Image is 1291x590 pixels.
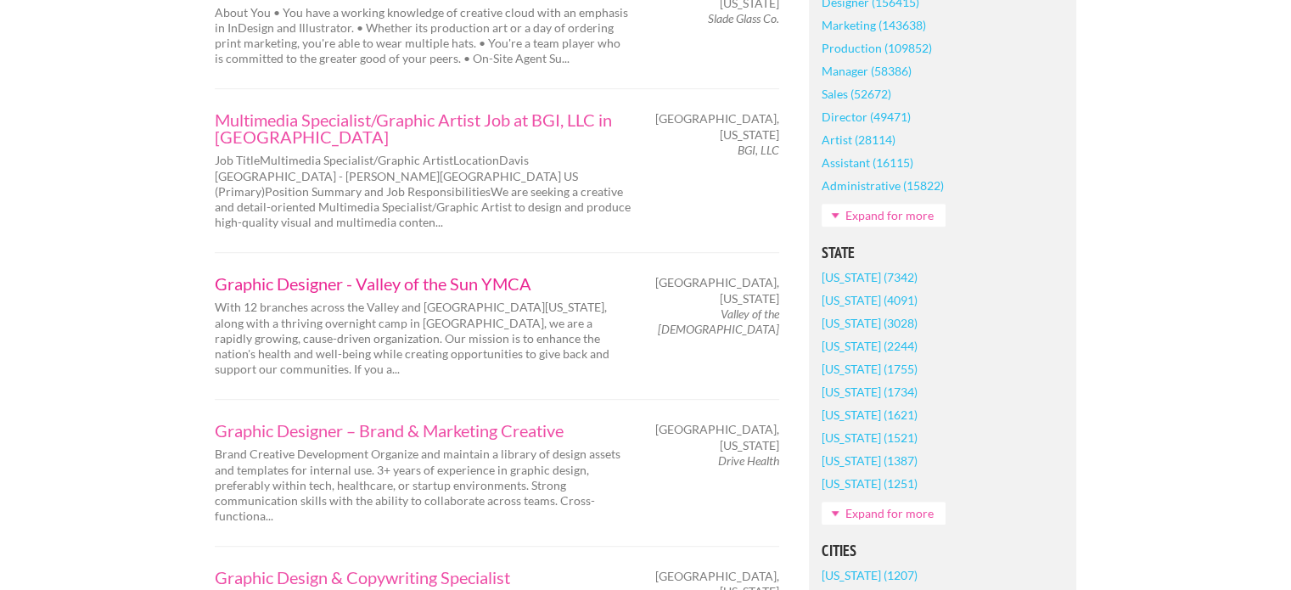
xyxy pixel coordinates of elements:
a: Artist (28114) [822,128,895,151]
a: [US_STATE] (1207) [822,564,918,587]
a: [US_STATE] (1521) [822,426,918,449]
a: Expand for more [822,502,946,525]
a: [US_STATE] (1755) [822,357,918,380]
p: Job TitleMultimedia Specialist/Graphic ArtistLocationDavis [GEOGRAPHIC_DATA] - [PERSON_NAME][GEOG... [215,153,631,230]
em: Valley of the [DEMOGRAPHIC_DATA] [658,306,779,336]
span: [GEOGRAPHIC_DATA], [US_STATE] [655,422,779,452]
a: [US_STATE] (3028) [822,312,918,334]
a: Graphic Design & Copywriting Specialist [215,569,631,586]
p: With 12 branches across the Valley and [GEOGRAPHIC_DATA][US_STATE], along with a thriving overnig... [215,300,631,377]
a: [US_STATE] (7342) [822,266,918,289]
span: [GEOGRAPHIC_DATA], [US_STATE] [655,111,779,142]
a: Manager (58386) [822,59,912,82]
a: Graphic Designer - Valley of the Sun YMCA [215,275,631,292]
h5: Cities [822,543,1064,559]
a: [US_STATE] (1621) [822,403,918,426]
p: Brand Creative Development Organize and maintain a library of design assets and templates for int... [215,447,631,524]
a: [US_STATE] (1734) [822,380,918,403]
em: BGI, LLC [738,143,779,157]
a: Director (49471) [822,105,911,128]
p: About You • You have a working knowledge of creative cloud with an emphasis in InDesign and Illus... [215,5,631,67]
a: Expand for more [822,204,946,227]
a: [US_STATE] (1251) [822,472,918,495]
em: Slade Glass Co. [708,11,779,25]
a: [US_STATE] (1387) [822,449,918,472]
a: Multimedia Specialist/Graphic Artist Job at BGI, LLC in [GEOGRAPHIC_DATA] [215,111,631,145]
h5: State [822,245,1064,261]
a: Marketing (143638) [822,14,926,37]
span: [GEOGRAPHIC_DATA], [US_STATE] [655,275,779,306]
a: [US_STATE] (4091) [822,289,918,312]
a: Assistant (16115) [822,151,913,174]
a: Graphic Designer – Brand & Marketing Creative [215,422,631,439]
a: [US_STATE] (2244) [822,334,918,357]
a: Administrative (15822) [822,174,944,197]
a: Production (109852) [822,37,932,59]
em: Drive Health [718,453,779,468]
a: Sales (52672) [822,82,891,105]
